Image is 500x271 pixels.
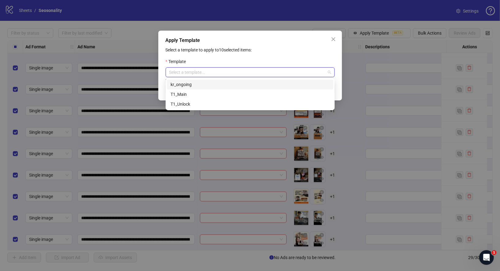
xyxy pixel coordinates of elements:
[167,99,333,109] div: T1_Unlock
[167,80,333,89] div: kr_ongoing
[171,101,330,107] div: T1_Unlock
[166,47,335,53] p: Select a template to apply to 10 selected items:
[329,34,338,44] button: Close
[166,77,335,84] div: Select a template to apply
[479,250,494,265] iframe: Intercom live chat
[492,250,497,255] span: 1
[331,37,336,42] span: close
[167,89,333,99] div: T1_Main
[171,91,330,98] div: T1_Main
[166,37,335,44] div: Apply Template
[171,81,330,88] div: kr_ongoing
[166,58,190,65] label: Template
